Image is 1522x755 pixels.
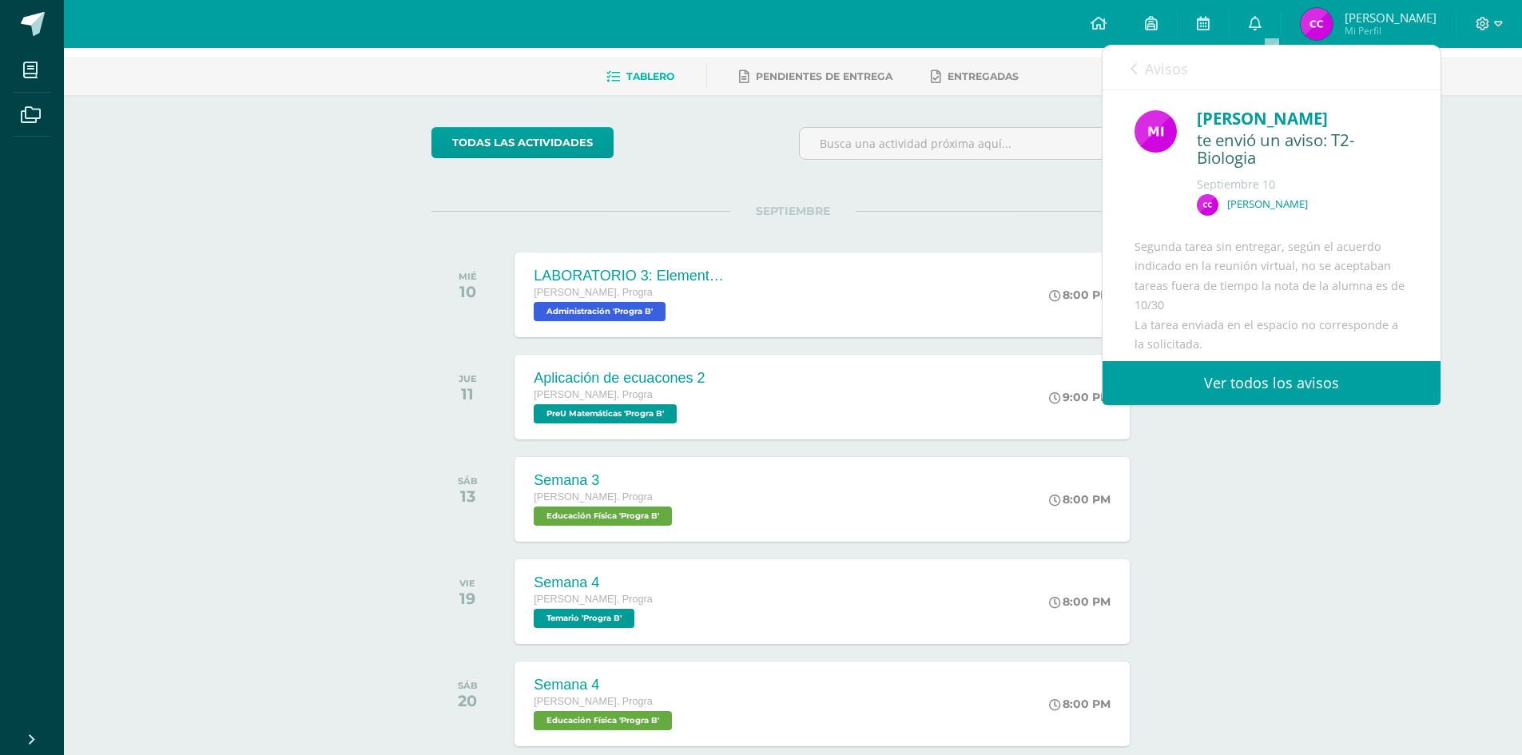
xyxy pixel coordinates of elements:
div: Semana 3 [534,472,676,489]
span: [PERSON_NAME]. Progra [534,287,652,298]
a: Entregadas [931,64,1019,89]
div: Aplicación de ecuacones 2 [534,370,705,387]
span: [PERSON_NAME]. Progra [534,696,652,707]
div: 8:00 PM [1049,697,1111,711]
span: Tablero [626,70,674,82]
a: Pendientes de entrega [739,64,892,89]
div: Septiembre 10 [1197,177,1409,193]
img: a3ece5b21d4aaa6339b594b0c49f0063.png [1301,8,1333,40]
span: [PERSON_NAME]. Progra [534,389,652,400]
div: 20 [458,691,478,710]
div: VIE [459,578,475,589]
div: te envió un aviso: T2- Biologia [1197,131,1409,169]
span: Mi Perfil [1345,24,1437,38]
a: Tablero [606,64,674,89]
a: Ver todos los avisos [1103,361,1441,405]
div: LABORATORIO 3: Elementos del aprendizaje. [534,268,725,284]
img: 6eb639180e9aa6dd6b6b22c4c28f29b2.png [1197,194,1218,216]
img: e71b507b6b1ebf6fbe7886fc31de659d.png [1135,110,1177,153]
div: 11 [459,384,477,403]
div: 13 [458,487,478,506]
div: Segunda tarea sin entregar, según el acuerdo indicado en la reunión virtual, no se aceptaban tare... [1135,237,1409,472]
div: SÁB [458,475,478,487]
div: SÁB [458,680,478,691]
span: SEPTIEMBRE [730,204,856,218]
div: 8:00 PM [1049,288,1111,302]
span: Temario 'Progra B' [534,609,634,628]
p: [PERSON_NAME] [1227,197,1308,211]
span: Educación Física 'Progra B' [534,507,672,526]
span: PreU Matemáticas 'Progra B' [534,404,677,423]
div: 9:00 PM [1049,390,1111,404]
div: 19 [459,589,475,608]
span: Administración 'Progra B' [534,302,666,321]
span: [PERSON_NAME]. Progra [534,594,652,605]
div: Semana 4 [534,677,676,693]
div: JUE [459,373,477,384]
div: 8:00 PM [1049,594,1111,609]
span: [PERSON_NAME]. Progra [534,491,652,503]
div: MIÉ [459,271,477,282]
a: todas las Actividades [431,127,614,158]
div: [PERSON_NAME] [1197,106,1409,131]
span: [PERSON_NAME] [1345,10,1437,26]
span: Entregadas [948,70,1019,82]
div: 8:00 PM [1049,492,1111,507]
span: Educación Física 'Progra B' [534,711,672,730]
input: Busca una actividad próxima aquí... [800,128,1154,159]
div: Semana 4 [534,574,652,591]
span: Avisos [1145,59,1188,78]
span: Pendientes de entrega [756,70,892,82]
div: 10 [459,282,477,301]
